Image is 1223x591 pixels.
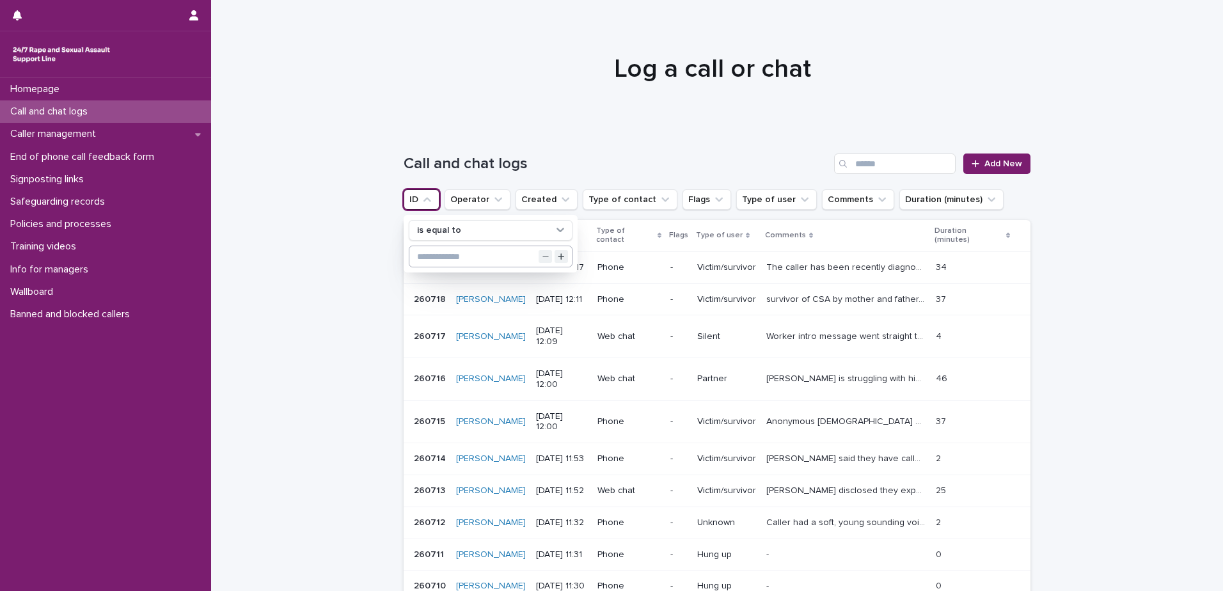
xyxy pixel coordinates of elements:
[669,228,688,242] p: Flags
[766,329,927,342] p: Worker intro message went straight to pending and ‘user ended chat’ came up
[670,517,687,528] p: -
[822,189,894,210] button: Comments
[456,331,526,342] a: [PERSON_NAME]
[456,374,526,384] a: [PERSON_NAME]
[404,189,439,210] button: ID
[766,547,771,560] p: -
[5,286,63,298] p: Wallboard
[936,451,943,464] p: 2
[736,189,817,210] button: Type of user
[765,228,806,242] p: Comments
[597,517,661,528] p: Phone
[536,326,587,347] p: [DATE] 12:09
[445,189,510,210] button: Operator
[697,294,756,305] p: Victim/survivor
[670,485,687,496] p: -
[597,262,661,273] p: Phone
[536,368,587,390] p: [DATE] 12:00
[984,159,1022,168] span: Add New
[670,262,687,273] p: -
[555,250,568,264] button: Increment value
[404,400,1030,443] tr: 260715260715 [PERSON_NAME] [DATE] 12:00Phone-Victim/survivorAnonymous [DEMOGRAPHIC_DATA] aged [DE...
[683,189,731,210] button: Flags
[697,374,756,384] p: Partner
[670,549,687,560] p: -
[766,515,927,528] p: Caller had a soft, young sounding voice. They said they have called before and wish to remain ano...
[766,451,927,464] p: Davood said they have called before and experienced Sexual Violence. From what i could hear they ...
[697,331,756,342] p: Silent
[936,414,949,427] p: 37
[456,453,526,464] a: [PERSON_NAME]
[697,485,756,496] p: Victim/survivor
[936,260,949,273] p: 34
[456,517,526,528] a: [PERSON_NAME]
[456,485,526,496] a: [PERSON_NAME]
[414,371,448,384] p: 260716
[5,308,140,320] p: Banned and blocked callers
[536,517,587,528] p: [DATE] 11:32
[936,483,949,496] p: 25
[697,416,756,427] p: Victim/survivor
[697,262,756,273] p: Victim/survivor
[404,155,829,173] h1: Call and chat logs
[414,292,448,305] p: 260718
[597,453,661,464] p: Phone
[536,294,587,305] p: [DATE] 12:11
[536,485,587,496] p: [DATE] 11:52
[404,539,1030,571] tr: 260711260711 [PERSON_NAME] [DATE] 11:31Phone-Hung up-- 00
[670,453,687,464] p: -
[670,331,687,342] p: -
[670,416,687,427] p: -
[697,453,756,464] p: Victim/survivor
[414,414,448,427] p: 260715
[404,315,1030,358] tr: 260717260717 [PERSON_NAME] [DATE] 12:09Web chat-SilentWorker intro message went straight to pendi...
[766,414,927,427] p: Anonymous female aged 35 years old Survivor of Domestic Violence and Rape. Perpetrator former hus...
[936,329,944,342] p: 4
[5,218,122,230] p: Policies and processes
[597,331,661,342] p: Web chat
[5,151,164,163] p: End of phone call feedback form
[414,451,448,464] p: 260714
[597,485,661,496] p: Web chat
[417,225,461,236] p: is equal to
[834,154,956,174] input: Search
[5,240,86,253] p: Training videos
[456,294,526,305] a: [PERSON_NAME]
[936,371,950,384] p: 46
[414,329,448,342] p: 260717
[404,443,1030,475] tr: 260714260714 [PERSON_NAME] [DATE] 11:53Phone-Victim/survivor[PERSON_NAME] said they have called b...
[539,250,552,264] button: Decrement value
[456,549,526,560] a: [PERSON_NAME]
[5,196,115,208] p: Safeguarding records
[399,54,1026,84] h1: Log a call or chat
[404,283,1030,315] tr: 260718260718 [PERSON_NAME] [DATE] 12:11Phone-Victim/survivorsurvivor of CSA by mother and father,...
[766,371,927,384] p: Kieran is struggling with his feelings around rape of gf. Feelings acknowledged, his thoughts and...
[5,173,94,185] p: Signposting links
[414,483,448,496] p: 260713
[670,294,687,305] p: -
[697,517,756,528] p: Unknown
[10,42,113,67] img: rhQMoQhaT3yELyF149Cw
[596,224,654,248] p: Type of contact
[5,264,99,276] p: Info for managers
[404,358,1030,400] tr: 260716260716 [PERSON_NAME] [DATE] 12:00Web chat-Partner[PERSON_NAME] is struggling with his feeli...
[404,251,1030,283] tr: 260719260719 [PERSON_NAME] [DATE] 12:17Phone-Victim/survivorThe caller has been recently diagnose...
[670,374,687,384] p: -
[936,515,943,528] p: 2
[404,475,1030,507] tr: 260713260713 [PERSON_NAME] [DATE] 11:52Web chat-Victim/survivor[PERSON_NAME] disclosed they exper...
[597,416,661,427] p: Phone
[935,224,1003,248] p: Duration (minutes)
[936,292,949,305] p: 37
[536,453,587,464] p: [DATE] 11:53
[414,547,446,560] p: 260711
[766,292,927,305] p: survivor of CSA by mother and father, plus violence, and emotional abuse in childhood home. Discu...
[404,507,1030,539] tr: 260712260712 [PERSON_NAME] [DATE] 11:32Phone-UnknownCaller had a soft, young sounding voice. They...
[597,374,661,384] p: Web chat
[766,483,927,496] p: Nicola disclosed they experienced S.V when they were 21 by ex-boyfriend. Visitor explored trauma ...
[597,549,661,560] p: Phone
[936,547,944,560] p: 0
[597,294,661,305] p: Phone
[536,411,587,433] p: [DATE] 12:00
[5,106,98,118] p: Call and chat logs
